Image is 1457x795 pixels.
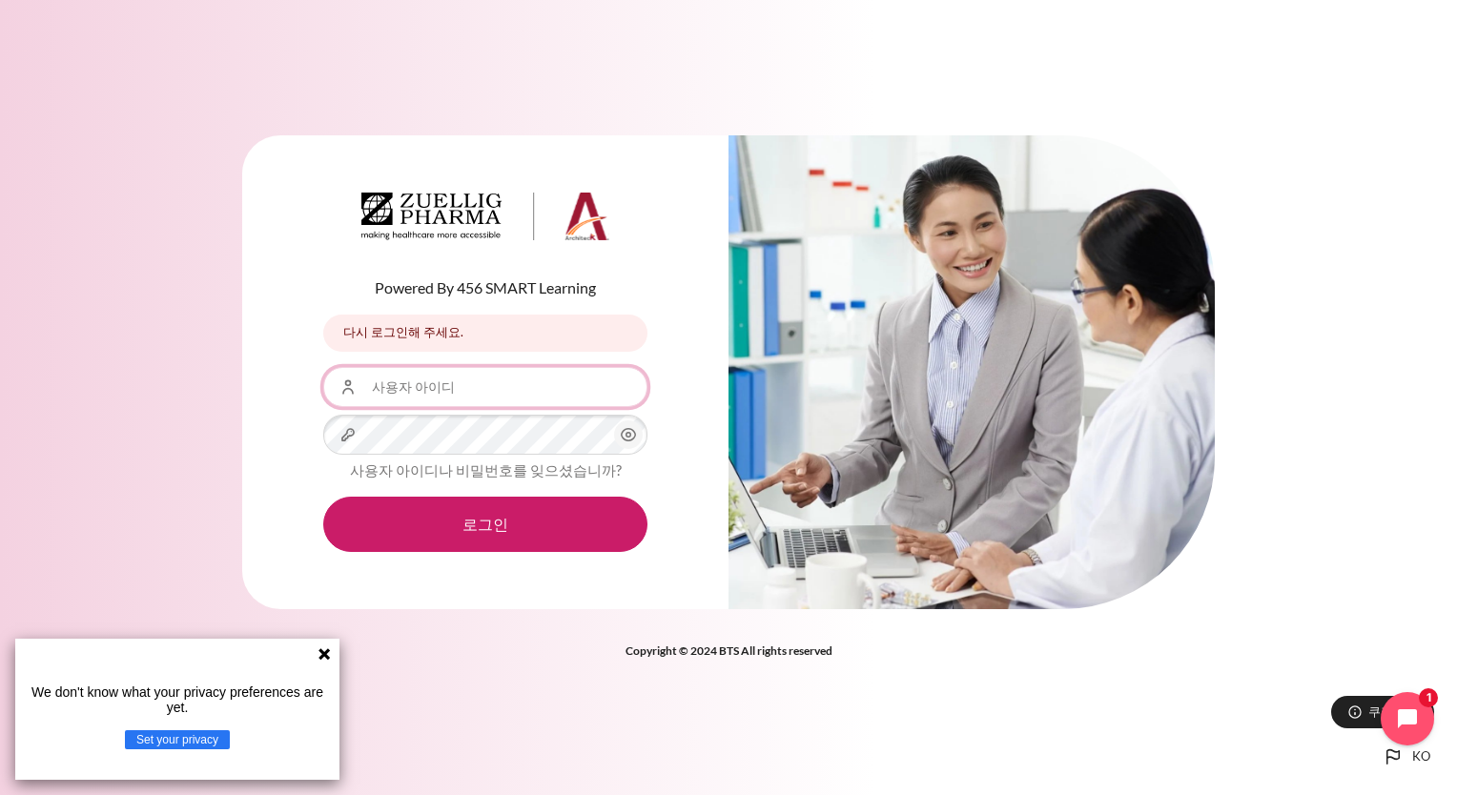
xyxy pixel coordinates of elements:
strong: Copyright © 2024 BTS All rights reserved [626,643,832,658]
p: We don't know what your privacy preferences are yet. [23,684,332,715]
button: Set your privacy [125,730,230,749]
p: Powered By 456 SMART Learning [323,276,647,299]
button: 쿠키 공지 [1331,696,1434,728]
span: 쿠키 공지 [1368,703,1420,721]
button: Languages [1374,738,1438,776]
a: Architeck [361,193,609,248]
input: 사용자 아이디 [323,367,647,407]
span: ko [1412,747,1430,766]
img: Architeck [361,193,609,240]
div: 다시 로그인해 주세요. [323,315,647,352]
button: 로그인 [323,497,647,552]
a: 사용자 아이디나 비밀번호를 잊으셨습니까? [350,461,622,479]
